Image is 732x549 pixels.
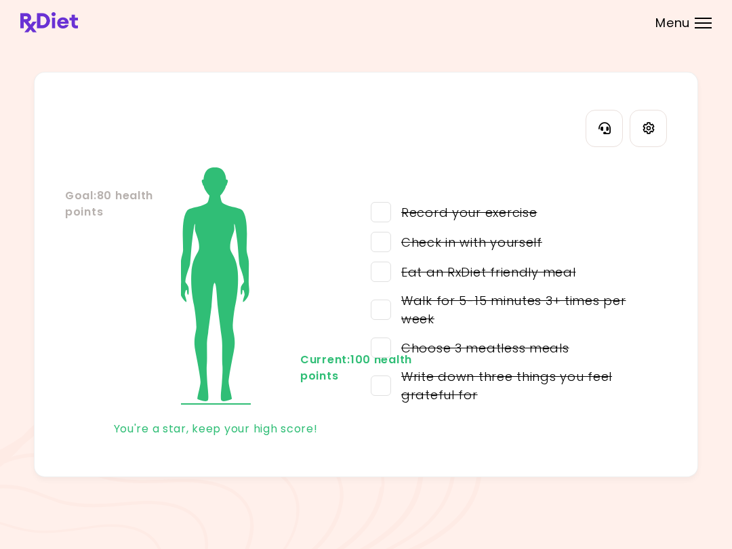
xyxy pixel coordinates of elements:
[391,203,537,222] div: Record your exercise
[65,418,366,440] div: You're a star, keep your high score!
[391,367,650,404] div: Write down three things you feel grateful for
[630,110,667,147] a: Settings
[300,352,354,384] div: Current : 100 health points
[391,339,569,357] div: Choose 3 meatless meals
[586,110,623,147] button: Contact Information
[391,263,575,281] div: Eat an RxDiet friendly meal
[65,188,119,220] div: Goal : 80 health points
[655,17,690,29] span: Menu
[391,291,650,328] div: Walk for 5-15 minutes 3+ times per week
[20,12,78,33] img: RxDiet
[391,233,542,251] div: Check in with yourself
